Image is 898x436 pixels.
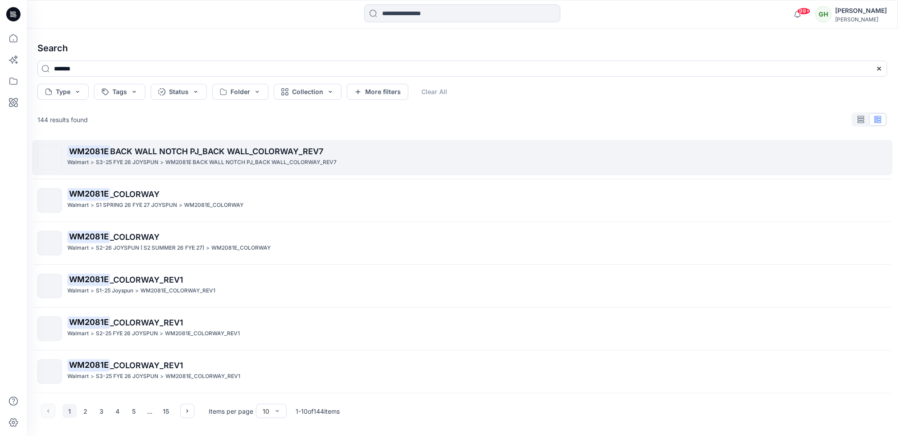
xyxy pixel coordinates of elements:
[67,372,89,381] p: Walmart
[91,201,94,210] p: >
[78,404,93,418] button: 2
[110,318,183,327] span: _COLORWAY_REV1
[67,201,89,210] p: Walmart
[111,404,125,418] button: 4
[37,84,89,100] button: Type
[165,158,337,167] p: WM2081E BACK WALL NOTCH PJ_BACK WALL_COLORWAY_REV7
[160,372,164,381] p: >
[165,372,240,381] p: WM2081E_COLORWAY_REV1
[91,243,94,253] p: >
[110,275,183,284] span: _COLORWAY_REV1
[127,404,141,418] button: 5
[32,354,893,389] a: WM2081E_COLORWAY_REV1Walmart>S3-25 FYE 26 JOYSPUN>WM2081E_COLORWAY_REV1
[206,243,210,253] p: >
[140,286,215,296] p: WM2081E_COLORWAY_REV1
[212,84,268,100] button: Folder
[110,189,160,199] span: _COLORWAY
[32,140,893,175] a: WM2081EBACK WALL NOTCH PJ_BACK WALL_COLORWAY_REV7Walmart>S3-25 FYE 26 JOYSPUN>WM2081E BACK WALL N...
[91,329,94,338] p: >
[263,407,269,416] div: 10
[165,329,240,338] p: WM2081E_COLORWAY_REV1
[110,232,160,242] span: _COLORWAY
[96,329,158,338] p: S2-25 FYE 26 JOYSPUN
[91,372,94,381] p: >
[211,243,271,253] p: WM2081E_COLORWAY
[835,16,887,23] div: [PERSON_NAME]
[67,359,110,371] mark: WM2081E
[209,407,253,416] p: Items per page
[160,329,163,338] p: >
[30,36,894,61] h4: Search
[347,84,408,100] button: More filters
[184,201,243,210] p: WM2081E_COLORWAY
[159,404,173,418] button: 15
[110,361,183,370] span: _COLORWAY_REV1
[135,286,139,296] p: >
[67,316,110,329] mark: WM2081E
[67,158,89,167] p: Walmart
[835,5,887,16] div: [PERSON_NAME]
[95,404,109,418] button: 3
[797,8,811,15] span: 99+
[96,201,177,210] p: S1 SPRING 26 FYE 27 JOYSPUN
[32,183,893,218] a: WM2081E_COLORWAYWalmart>S1 SPRING 26 FYE 27 JOYSPUN>WM2081E_COLORWAY
[37,115,88,124] p: 144 results found
[32,268,893,304] a: WM2081E_COLORWAY_REV1Walmart>S1-25 Joyspun>WM2081E_COLORWAY_REV1
[160,158,164,167] p: >
[32,226,893,261] a: WM2081E_COLORWAYWalmart>S2-26 JOYSPUN ( S2 SUMMER 26 FYE 27)>WM2081E_COLORWAY
[96,243,204,253] p: S2-26 JOYSPUN ( S2 SUMMER 26 FYE 27)
[32,311,893,346] a: WM2081E_COLORWAY_REV1Walmart>S2-25 FYE 26 JOYSPUN>WM2081E_COLORWAY_REV1
[94,84,145,100] button: Tags
[67,243,89,253] p: Walmart
[67,230,110,243] mark: WM2081E
[67,273,110,286] mark: WM2081E
[296,407,340,416] p: 1 - 10 of 144 items
[151,84,207,100] button: Status
[67,145,110,157] mark: WM2081E
[91,158,94,167] p: >
[67,329,89,338] p: Walmart
[143,404,157,418] div: ...
[96,372,158,381] p: S3-25 FYE 26 JOYSPUN
[91,286,94,296] p: >
[274,84,342,100] button: Collection
[62,404,77,418] button: 1
[179,201,182,210] p: >
[96,158,158,167] p: S3-25 FYE 26 JOYSPUN
[816,6,832,22] div: GH
[67,188,110,200] mark: WM2081E
[67,286,89,296] p: Walmart
[96,286,133,296] p: S1-25 Joyspun
[110,147,323,156] span: BACK WALL NOTCH PJ_BACK WALL_COLORWAY_REV7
